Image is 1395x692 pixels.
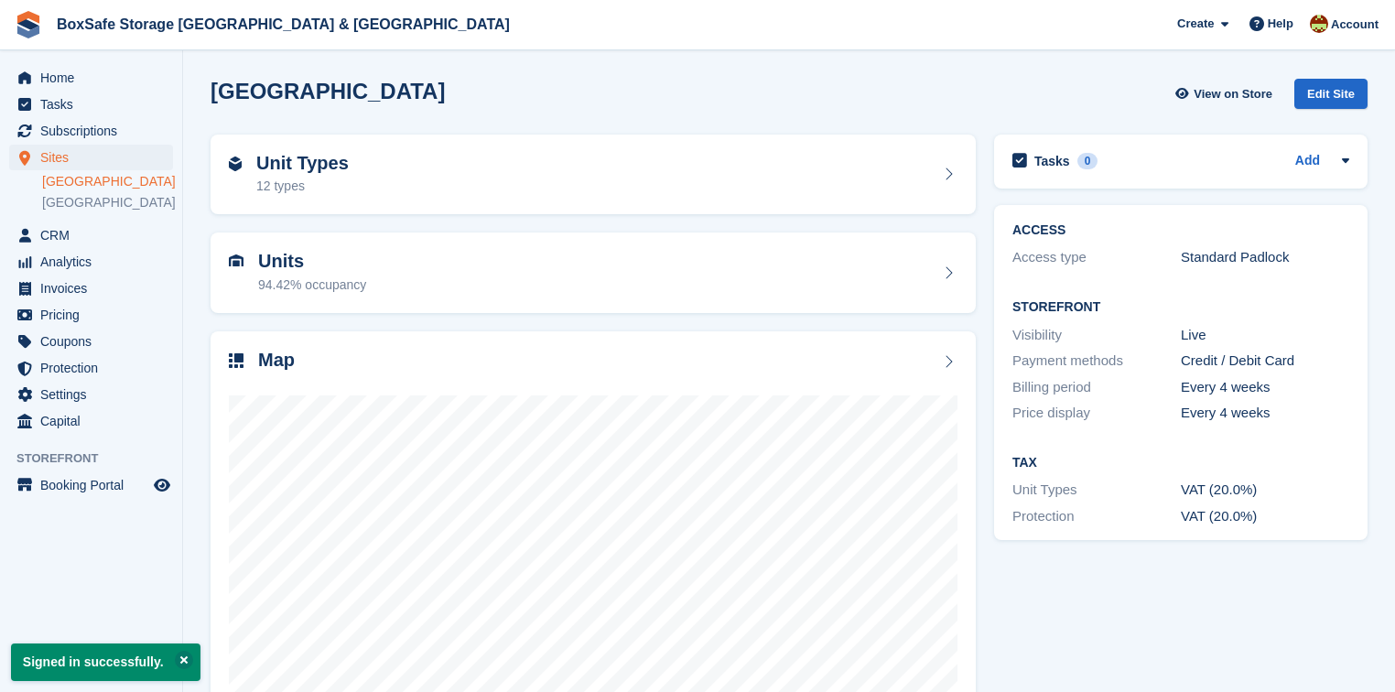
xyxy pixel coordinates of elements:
span: View on Store [1194,85,1272,103]
a: [GEOGRAPHIC_DATA] [42,173,173,190]
div: Protection [1012,506,1181,527]
div: 0 [1077,153,1098,169]
div: Access type [1012,247,1181,268]
span: Booking Portal [40,472,150,498]
span: Coupons [40,329,150,354]
a: Unit Types 12 types [211,135,976,215]
span: Account [1331,16,1379,34]
a: BoxSafe Storage [GEOGRAPHIC_DATA] & [GEOGRAPHIC_DATA] [49,9,517,39]
a: menu [9,302,173,328]
a: menu [9,222,173,248]
h2: [GEOGRAPHIC_DATA] [211,79,445,103]
span: Subscriptions [40,118,150,144]
div: VAT (20.0%) [1181,480,1349,501]
span: Capital [40,408,150,434]
a: menu [9,65,173,91]
a: menu [9,145,173,170]
a: [GEOGRAPHIC_DATA] [42,194,173,211]
a: menu [9,118,173,144]
h2: ACCESS [1012,223,1349,238]
img: unit-type-icn-2b2737a686de81e16bb02015468b77c625bbabd49415b5ef34ead5e3b44a266d.svg [229,157,242,171]
img: stora-icon-8386f47178a22dfd0bd8f6a31ec36ba5ce8667c1dd55bd0f319d3a0aa187defe.svg [15,11,42,38]
a: menu [9,355,173,381]
span: Pricing [40,302,150,328]
div: Billing period [1012,377,1181,398]
a: View on Store [1173,79,1280,109]
span: Settings [40,382,150,407]
div: Every 4 weeks [1181,403,1349,424]
h2: Tasks [1034,153,1070,169]
span: Create [1177,15,1214,33]
a: Edit Site [1294,79,1368,116]
a: menu [9,382,173,407]
a: Units 94.42% occupancy [211,232,976,313]
h2: Tax [1012,456,1349,470]
h2: Units [258,251,366,272]
div: Live [1181,325,1349,346]
a: Add [1295,151,1320,172]
a: menu [9,92,173,117]
span: Sites [40,145,150,170]
img: unit-icn-7be61d7bf1b0ce9d3e12c5938cc71ed9869f7b940bace4675aadf7bd6d80202e.svg [229,254,243,267]
span: Invoices [40,276,150,301]
h2: Map [258,350,295,371]
div: Standard Padlock [1181,247,1349,268]
span: Home [40,65,150,91]
a: menu [9,472,173,498]
img: Kim [1310,15,1328,33]
div: Every 4 weeks [1181,377,1349,398]
span: Storefront [16,449,182,468]
a: menu [9,329,173,354]
h2: Unit Types [256,153,349,174]
a: menu [9,276,173,301]
div: Edit Site [1294,79,1368,109]
div: Price display [1012,403,1181,424]
span: Protection [40,355,150,381]
div: VAT (20.0%) [1181,506,1349,527]
span: Analytics [40,249,150,275]
div: 94.42% occupancy [258,276,366,295]
span: Help [1268,15,1293,33]
img: map-icn-33ee37083ee616e46c38cad1a60f524a97daa1e2b2c8c0bc3eb3415660979fc1.svg [229,353,243,368]
span: Tasks [40,92,150,117]
a: Preview store [151,474,173,496]
div: Payment methods [1012,351,1181,372]
div: Visibility [1012,325,1181,346]
div: Credit / Debit Card [1181,351,1349,372]
h2: Storefront [1012,300,1349,315]
span: CRM [40,222,150,248]
a: menu [9,249,173,275]
div: Unit Types [1012,480,1181,501]
a: menu [9,408,173,434]
div: 12 types [256,177,349,196]
p: Signed in successfully. [11,643,200,681]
